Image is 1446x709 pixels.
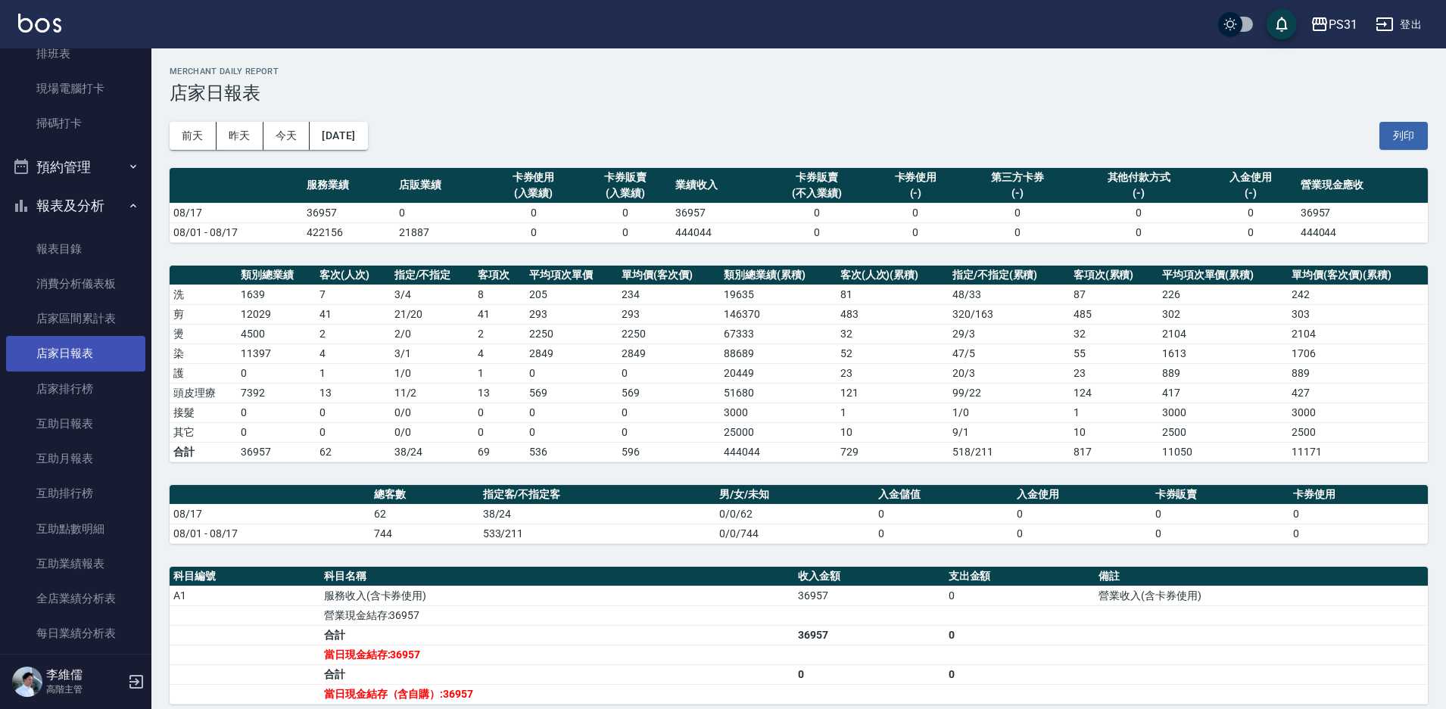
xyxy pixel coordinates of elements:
td: 25000 [720,422,836,442]
td: 0 [1074,222,1204,242]
td: 596 [618,442,720,462]
td: 422156 [303,222,395,242]
th: 客項次 [474,266,525,285]
td: 服務收入(含卡券使用) [320,586,794,605]
td: 2250 [618,324,720,344]
td: 38/24 [479,504,716,524]
td: 0 [316,403,391,422]
div: (入業績) [491,185,576,201]
button: 昨天 [217,122,263,150]
td: 1 / 0 [949,403,1070,422]
td: 2 [316,324,391,344]
td: 121 [837,383,949,403]
td: 0 [488,222,580,242]
td: 其它 [170,422,237,442]
td: 69 [474,442,525,462]
td: 0 [1204,203,1297,222]
td: 32 [1070,324,1158,344]
td: 2104 [1288,324,1428,344]
td: 427 [1288,383,1428,403]
h3: 店家日報表 [170,82,1428,104]
th: 類別總業績(累積) [720,266,836,285]
td: 10 [837,422,949,442]
div: (不入業績) [768,185,866,201]
td: 0 / 0 [391,422,475,442]
a: 全店業績分析表 [6,581,145,616]
td: 4 [316,344,391,363]
td: 1639 [237,285,316,304]
td: 36957 [237,442,316,462]
table: a dense table [170,567,1428,704]
td: 0 [618,363,720,383]
div: (-) [1208,185,1293,201]
td: 08/17 [170,504,370,524]
td: 10 [1070,422,1158,442]
td: 3000 [720,403,836,422]
td: 889 [1288,363,1428,383]
td: 0 [870,222,962,242]
th: 客次(人次)(累積) [837,266,949,285]
td: 護 [170,363,237,383]
td: 0/0/62 [715,504,874,524]
td: 293 [525,304,618,324]
td: 242 [1288,285,1428,304]
td: 19635 [720,285,836,304]
td: 4 [474,344,525,363]
td: 417 [1158,383,1289,403]
button: PS31 [1304,9,1363,40]
td: 3000 [1158,403,1289,422]
button: [DATE] [310,122,367,150]
th: 入金儲值 [874,485,1013,505]
a: 互助日報表 [6,406,145,441]
td: 0 [1289,504,1428,524]
th: 支出金額 [945,567,1095,586]
img: Person [12,667,42,697]
a: 店家區間累計表 [6,301,145,336]
div: (-) [874,185,958,201]
td: 當日現金結存:36957 [320,645,794,664]
td: 營業現金結存:36957 [320,605,794,625]
td: 303 [1288,304,1428,324]
td: 0 [316,422,391,442]
th: 科目編號 [170,567,320,586]
a: 現場電腦打卡 [6,71,145,106]
th: 店販業績 [395,168,488,204]
td: 0 [1013,524,1152,543]
td: 62 [370,504,479,524]
th: 指定客/不指定客 [479,485,716,505]
td: 536 [525,442,618,462]
th: 營業現金應收 [1297,168,1428,204]
td: 0 [874,524,1013,543]
a: 消費分析儀表板 [6,266,145,301]
td: 729 [837,442,949,462]
button: 今天 [263,122,310,150]
td: 21 / 20 [391,304,475,324]
td: 合計 [170,442,237,462]
th: 單均價(客次價)(累積) [1288,266,1428,285]
th: 指定/不指定 [391,266,475,285]
div: 卡券使用 [874,169,958,185]
td: 21887 [395,222,488,242]
td: 0 [525,422,618,442]
th: 客項次(累積) [1070,266,1158,285]
td: 染 [170,344,237,363]
td: 444044 [720,442,836,462]
td: 744 [370,524,479,543]
div: 第三方卡券 [965,169,1069,185]
td: 7392 [237,383,316,403]
td: 444044 [1297,222,1428,242]
table: a dense table [170,485,1428,544]
td: 1 [316,363,391,383]
td: 38/24 [391,442,475,462]
td: 36957 [1297,203,1428,222]
td: 0 [1152,524,1290,543]
td: 2500 [1158,422,1289,442]
td: 0 [1152,504,1290,524]
td: 0 [395,203,488,222]
td: 23 [1070,363,1158,383]
td: 0 [874,504,1013,524]
td: 2 [474,324,525,344]
td: 62 [316,442,391,462]
td: 合計 [320,664,794,684]
th: 男/女/未知 [715,485,874,505]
